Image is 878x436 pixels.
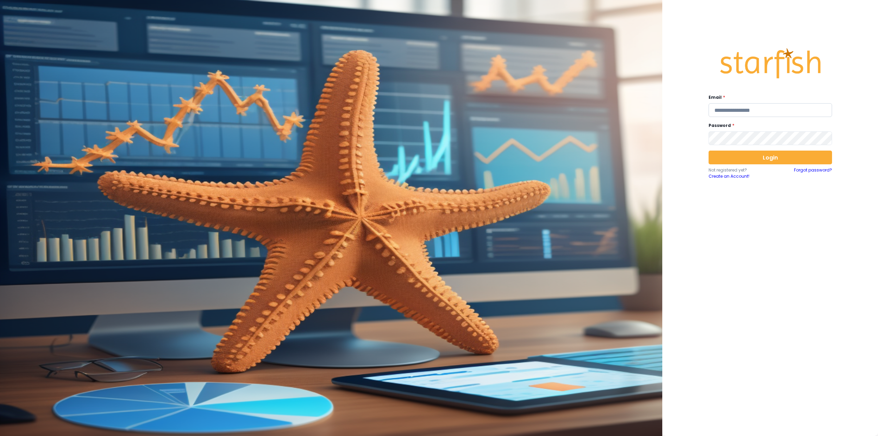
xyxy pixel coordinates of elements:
[794,167,832,179] a: Forgot password?
[709,173,770,179] a: Create an Account!
[709,151,832,164] button: Login
[709,122,828,129] label: Password
[709,94,828,101] label: Email
[719,42,822,85] img: Logo.42cb71d561138c82c4ab.png
[709,167,770,173] p: Not registered yet?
